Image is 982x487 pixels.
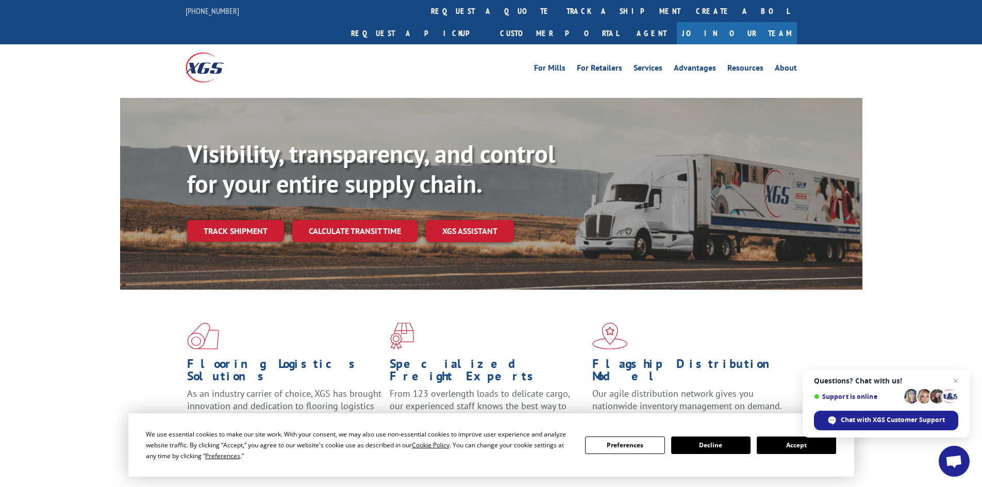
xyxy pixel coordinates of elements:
a: For Mills [534,64,565,75]
span: Questions? Chat with us! [814,377,958,385]
span: Our agile distribution network gives you nationwide inventory management on demand. [592,388,782,412]
button: Accept [757,436,836,454]
a: Services [634,64,662,75]
a: For Retailers [577,64,622,75]
a: Join Our Team [677,22,797,44]
p: From 123 overlength loads to delicate cargo, our experienced staff knows the best way to move you... [390,388,585,433]
img: xgs-icon-total-supply-chain-intelligence-red [187,323,219,349]
a: Calculate transit time [292,220,418,242]
a: [PHONE_NUMBER] [186,6,239,16]
button: Decline [671,436,751,454]
img: xgs-icon-focused-on-flooring-red [390,323,414,349]
a: Track shipment [187,220,284,242]
a: About [775,64,797,75]
a: Agent [626,22,677,44]
div: Cookie Consent Prompt [128,413,854,477]
img: xgs-icon-flagship-distribution-model-red [592,323,628,349]
a: Customer Portal [492,22,626,44]
span: Cookie Policy [412,441,450,449]
div: Chat with XGS Customer Support [814,411,958,430]
a: Request a pickup [343,22,492,44]
h1: Flooring Logistics Solutions [187,358,382,388]
span: Chat with XGS Customer Support [841,415,945,425]
b: Visibility, transparency, and control for your entire supply chain. [187,138,555,199]
span: As an industry carrier of choice, XGS has brought innovation and dedication to flooring logistics... [187,388,381,424]
span: Close chat [950,375,962,387]
h1: Specialized Freight Experts [390,358,585,388]
a: Resources [727,64,763,75]
a: Advantages [674,64,716,75]
div: Open chat [939,446,970,477]
button: Preferences [585,436,664,454]
h1: Flagship Distribution Model [592,358,787,388]
div: We use essential cookies to make our site work. With your consent, we may also use non-essential ... [146,429,573,461]
span: Preferences [205,451,240,460]
span: Support is online [814,393,901,400]
a: XGS ASSISTANT [426,220,514,242]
